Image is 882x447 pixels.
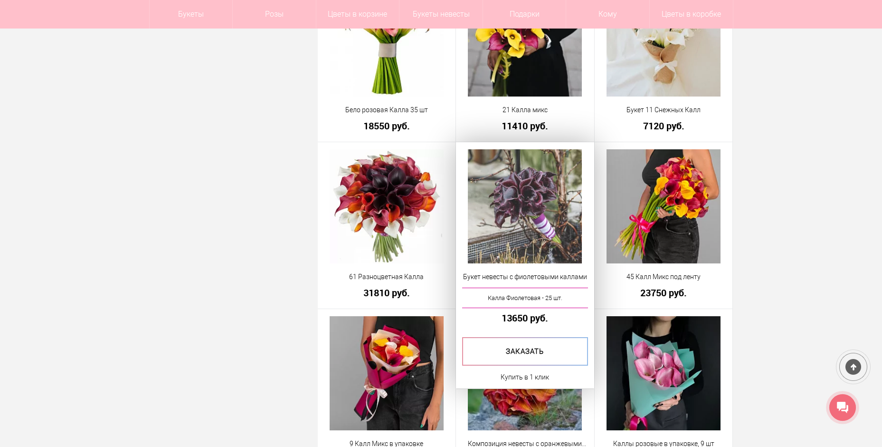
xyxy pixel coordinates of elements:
[462,272,588,282] a: Букет невесты с фиолетовыми каллами
[501,371,549,383] a: Купить в 1 клик
[462,313,588,323] a: 13650 руб.
[324,288,450,298] a: 31810 руб.
[330,316,444,430] img: 9 Калл Микс в упаковке
[468,149,582,263] img: Букет невесты с фиолетовыми каллами
[462,121,588,131] a: 11410 руб.
[462,105,588,115] a: 21 Калла микс
[601,121,727,131] a: 7120 руб.
[324,272,450,282] a: 61 Разноцветная Калла
[601,272,727,282] a: 45 Калл Микс под ленту
[462,288,588,308] a: Калла Фиолетовая - 25 шт.
[607,149,721,263] img: 45 Калл Микс под ленту
[330,149,444,263] img: 61 Разноцветная Калла
[601,288,727,298] a: 23750 руб.
[324,121,450,131] a: 18550 руб.
[607,316,721,430] img: Каллы розовые в упаковке, 9 шт
[324,105,450,115] a: Бело розовая Калла 35 шт
[601,105,727,115] a: Букет 11 Снежных Калл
